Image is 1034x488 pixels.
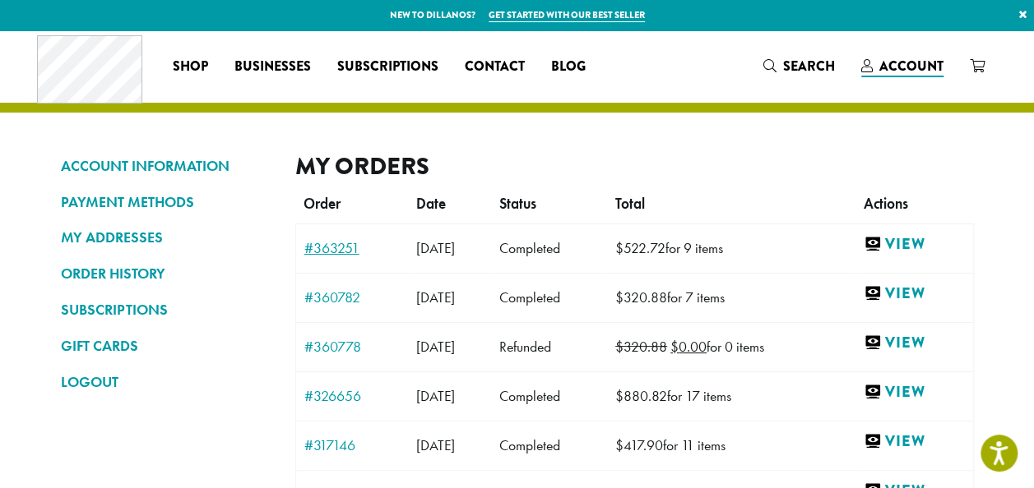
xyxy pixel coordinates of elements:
span: 417.90 [615,436,663,454]
a: View [864,234,965,255]
td: for 17 items [607,371,855,421]
span: 320.88 [615,288,667,306]
del: $320.88 [615,338,667,356]
td: Refunded [491,322,607,371]
span: Subscriptions [337,57,438,77]
span: 522.72 [615,239,665,257]
td: for 11 items [607,421,855,470]
span: [DATE] [416,239,455,257]
a: #360782 [304,290,401,305]
a: View [864,333,965,353]
a: Search [750,53,848,80]
a: View [864,431,965,452]
span: Shop [173,57,208,77]
span: Search [783,57,835,76]
span: Date [416,195,446,213]
span: Contact [465,57,525,77]
span: Total [615,195,645,213]
span: Account [879,57,944,76]
a: #360778 [304,339,401,354]
td: Completed [491,421,607,470]
a: GIFT CARDS [61,332,271,360]
a: ACCOUNT INFORMATION [61,152,271,180]
a: LOGOUT [61,368,271,396]
a: MY ADDRESSES [61,223,271,251]
td: for 0 items [607,322,855,371]
span: Blog [551,57,586,77]
span: $ [615,239,624,257]
span: Order [304,195,341,213]
span: 880.82 [615,387,667,405]
td: for 9 items [607,223,855,273]
a: Get started with our best seller [489,8,645,22]
a: #363251 [304,241,401,256]
a: PAYMENT METHODS [61,188,271,216]
h2: My Orders [295,152,974,181]
a: SUBSCRIPTIONS [61,296,271,324]
a: View [864,382,965,403]
span: [DATE] [416,387,455,405]
span: 0.00 [670,338,707,356]
span: [DATE] [416,288,455,306]
span: $ [615,436,624,454]
a: View [864,283,965,304]
span: $ [670,338,679,356]
span: $ [615,387,624,405]
span: [DATE] [416,338,455,356]
td: Completed [491,273,607,322]
a: ORDER HISTORY [61,260,271,288]
a: Shop [160,53,221,80]
span: Businesses [234,57,311,77]
span: Status [499,195,536,213]
td: Completed [491,223,607,273]
a: #317146 [304,438,401,453]
td: for 7 items [607,273,855,322]
td: Completed [491,371,607,421]
a: #326656 [304,389,401,403]
span: Actions [864,195,908,213]
span: $ [615,288,624,306]
span: [DATE] [416,436,455,454]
